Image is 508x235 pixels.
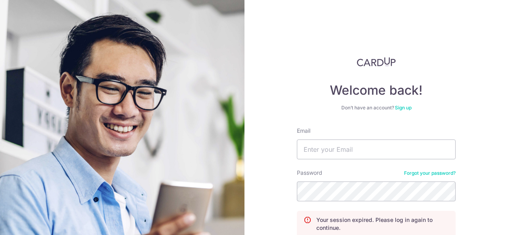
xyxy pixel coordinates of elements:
[297,169,322,177] label: Password
[297,105,456,111] div: Don’t have an account?
[357,57,396,67] img: CardUp Logo
[316,216,449,232] p: Your session expired. Please log in again to continue.
[297,127,310,135] label: Email
[297,139,456,159] input: Enter your Email
[404,170,456,176] a: Forgot your password?
[297,82,456,98] h4: Welcome back!
[395,105,412,111] a: Sign up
